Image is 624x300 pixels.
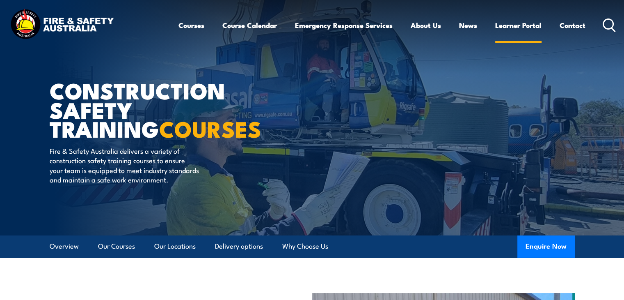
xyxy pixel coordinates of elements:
[98,235,135,257] a: Our Courses
[50,81,252,138] h1: CONSTRUCTION SAFETY TRAINING
[459,14,477,36] a: News
[154,235,196,257] a: Our Locations
[282,235,328,257] a: Why Choose Us
[560,14,585,36] a: Contact
[517,235,575,258] button: Enquire Now
[50,235,79,257] a: Overview
[495,14,542,36] a: Learner Portal
[50,146,199,185] p: Fire & Safety Australia delivers a variety of construction safety training courses to ensure your...
[222,14,277,36] a: Course Calendar
[159,111,261,145] strong: COURSES
[178,14,204,36] a: Courses
[295,14,393,36] a: Emergency Response Services
[411,14,441,36] a: About Us
[215,235,263,257] a: Delivery options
